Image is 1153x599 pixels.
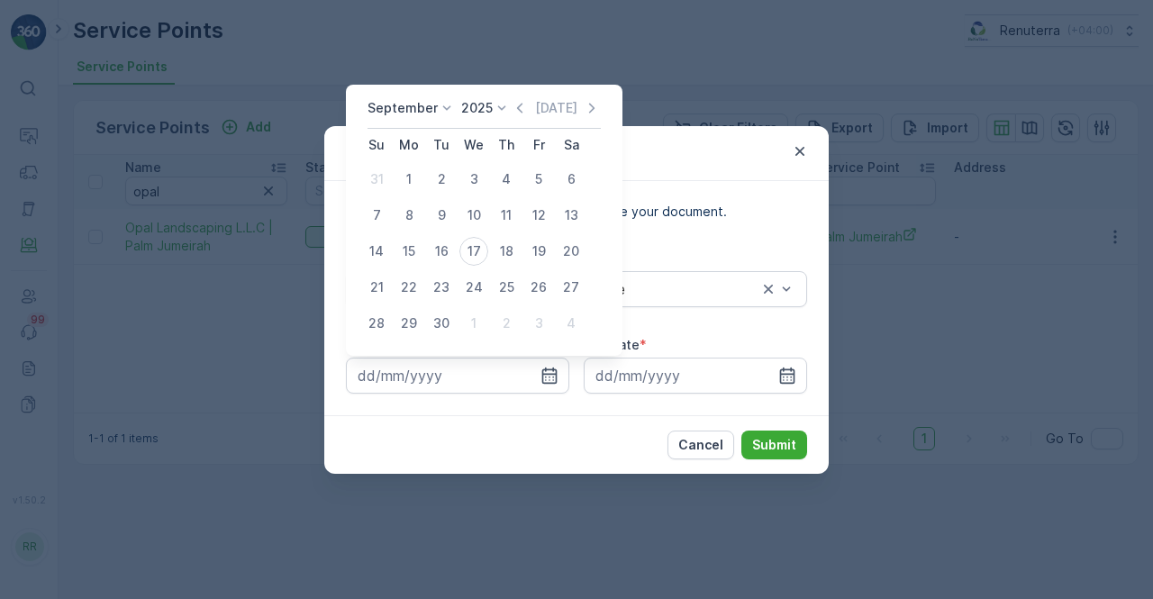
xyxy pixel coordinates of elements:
[555,129,587,161] th: Saturday
[667,431,734,459] button: Cancel
[427,201,456,230] div: 9
[395,273,423,302] div: 22
[427,237,456,266] div: 16
[492,273,521,302] div: 25
[522,129,555,161] th: Friday
[459,309,488,338] div: 1
[362,309,391,338] div: 28
[557,273,586,302] div: 27
[752,436,796,454] p: Submit
[492,309,521,338] div: 2
[459,201,488,230] div: 10
[492,165,521,194] div: 4
[492,237,521,266] div: 18
[490,129,522,161] th: Thursday
[395,309,423,338] div: 29
[459,273,488,302] div: 24
[557,309,586,338] div: 4
[362,165,391,194] div: 31
[557,237,586,266] div: 20
[425,129,458,161] th: Tuesday
[346,358,569,394] input: dd/mm/yyyy
[557,165,586,194] div: 6
[492,201,521,230] div: 11
[524,165,553,194] div: 5
[368,99,438,117] p: September
[362,273,391,302] div: 21
[427,309,456,338] div: 30
[461,99,493,117] p: 2025
[395,165,423,194] div: 1
[395,201,423,230] div: 8
[524,237,553,266] div: 19
[557,201,586,230] div: 13
[458,129,490,161] th: Wednesday
[524,201,553,230] div: 12
[427,273,456,302] div: 23
[395,237,423,266] div: 15
[524,273,553,302] div: 26
[535,99,577,117] p: [DATE]
[584,358,807,394] input: dd/mm/yyyy
[741,431,807,459] button: Submit
[362,237,391,266] div: 14
[524,309,553,338] div: 3
[427,165,456,194] div: 2
[459,237,488,266] div: 17
[678,436,723,454] p: Cancel
[362,201,391,230] div: 7
[459,165,488,194] div: 3
[360,129,393,161] th: Sunday
[393,129,425,161] th: Monday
